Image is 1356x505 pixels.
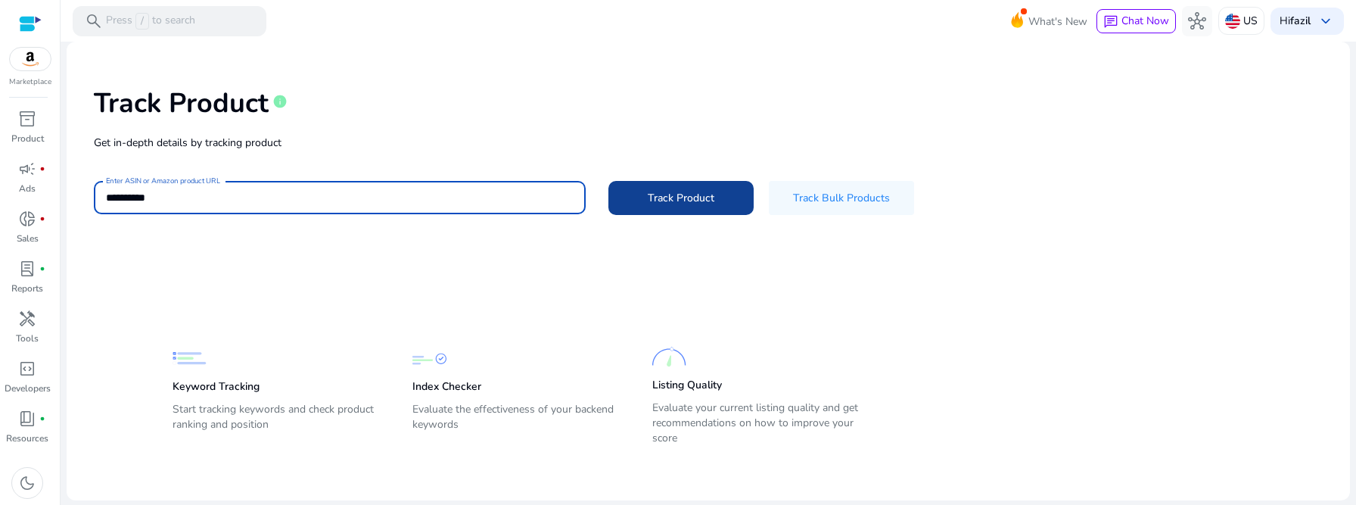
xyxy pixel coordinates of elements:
p: Press to search [106,13,195,30]
span: Track Product [648,190,714,206]
p: Marketplace [9,76,51,88]
span: Chat Now [1121,14,1169,28]
p: Tools [16,332,39,345]
span: What's New [1028,8,1087,35]
img: amazon.svg [10,48,51,70]
p: Ads [19,182,36,195]
p: Keyword Tracking [173,379,260,394]
span: dark_mode [18,474,36,492]
p: Developers [5,382,51,395]
span: book_4 [18,410,36,428]
span: donut_small [18,210,36,228]
span: / [135,13,149,30]
mat-label: Enter ASIN or Amazon product URL [106,176,220,186]
button: Track Bulk Products [769,181,914,215]
p: Evaluate the effectiveness of your backend keywords [412,402,622,444]
button: Track Product [608,181,754,215]
span: handyman [18,310,36,328]
p: Reports [11,282,43,295]
span: fiber_manual_record [39,416,45,422]
h1: Track Product [94,87,269,120]
span: search [85,12,103,30]
button: chatChat Now [1096,9,1176,33]
p: Resources [6,432,48,445]
span: fiber_manual_record [39,166,45,172]
span: lab_profile [18,260,36,278]
p: Index Checker [412,379,481,394]
span: info [272,94,288,109]
p: Sales [17,232,39,245]
p: Product [11,132,44,145]
span: campaign [18,160,36,178]
p: Listing Quality [652,378,722,393]
span: inventory_2 [18,110,36,128]
p: US [1243,8,1258,34]
p: Start tracking keywords and check product ranking and position [173,402,382,444]
img: Keyword Tracking [173,341,207,376]
span: fiber_manual_record [39,266,45,272]
span: keyboard_arrow_down [1317,12,1335,30]
span: hub [1188,12,1206,30]
img: Listing Quality [652,340,686,374]
img: Index Checker [412,341,446,376]
span: fiber_manual_record [39,216,45,222]
span: code_blocks [18,360,36,378]
p: Get in-depth details by tracking product [94,135,1323,151]
span: chat [1103,14,1118,30]
p: Hi [1280,16,1311,26]
span: Track Bulk Products [793,190,890,206]
b: fazil [1290,14,1311,28]
p: Evaluate your current listing quality and get recommendations on how to improve your score [652,401,862,446]
button: hub [1182,6,1212,36]
img: us.svg [1225,14,1240,29]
